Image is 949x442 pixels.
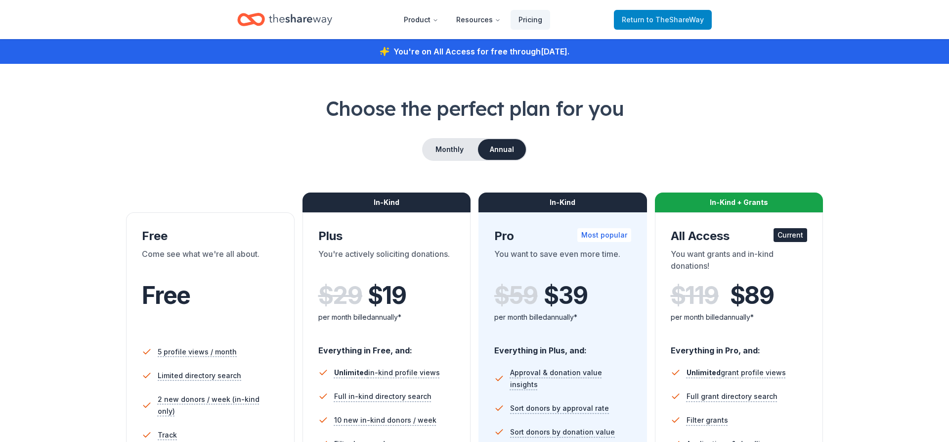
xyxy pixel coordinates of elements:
div: You want to save even more time. [494,248,631,276]
a: Returnto TheShareWay [614,10,712,30]
div: Pro [494,228,631,244]
span: Sort donors by approval rate [510,402,609,414]
span: 5 profile views / month [158,346,237,358]
button: Monthly [423,139,476,160]
div: Everything in Pro, and: [671,336,808,357]
button: Product [396,10,446,30]
div: You want grants and in-kind donations! [671,248,808,276]
div: In-Kind + Grants [655,193,823,212]
span: $ 39 [544,282,587,309]
span: Unlimited [334,368,368,377]
button: Annual [478,139,526,160]
span: Approval & donation value insights [510,367,631,391]
div: All Access [671,228,808,244]
span: Track [158,429,177,441]
nav: Main [396,8,550,31]
div: Current [774,228,807,242]
span: in-kind profile views [334,368,440,377]
span: to TheShareWay [647,15,704,24]
div: Everything in Free, and: [318,336,455,357]
span: 10 new in-kind donors / week [334,414,436,426]
div: Come see what we're all about. [142,248,279,276]
span: Limited directory search [158,370,241,382]
span: grant profile views [687,368,786,377]
span: $ 89 [730,282,774,309]
div: per month billed annually* [671,311,808,323]
span: Unlimited [687,368,721,377]
span: 2 new donors / week (in-kind only) [158,393,279,417]
div: Plus [318,228,455,244]
div: In-Kind [302,193,471,212]
a: Pricing [511,10,550,30]
div: Free [142,228,279,244]
div: per month billed annually* [318,311,455,323]
h1: Choose the perfect plan for you [40,95,909,122]
div: In-Kind [478,193,647,212]
span: Free [142,281,190,310]
span: Return [622,14,704,26]
div: Everything in Plus, and: [494,336,631,357]
span: Filter grants [687,414,728,426]
div: You're actively soliciting donations. [318,248,455,276]
div: Most popular [577,228,631,242]
button: Resources [448,10,509,30]
span: $ 19 [368,282,406,309]
span: Full grant directory search [687,391,777,402]
span: Sort donors by donation value [510,426,615,438]
span: Full in-kind directory search [334,391,431,402]
a: Home [237,8,332,31]
div: per month billed annually* [494,311,631,323]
